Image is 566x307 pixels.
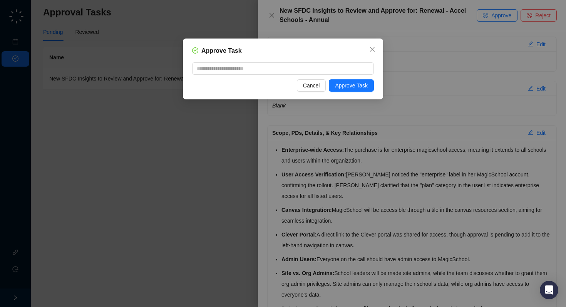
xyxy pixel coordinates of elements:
button: Cancel [297,79,326,92]
span: check-circle [192,47,198,54]
button: Approve Task [329,79,374,92]
h5: Approve Task [201,46,242,55]
span: Cancel [303,81,320,90]
span: Approve Task [335,81,368,90]
div: Open Intercom Messenger [540,281,558,299]
button: Close [366,43,378,55]
span: close [369,46,375,52]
